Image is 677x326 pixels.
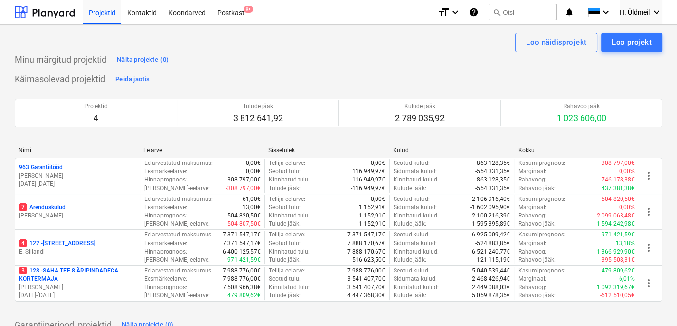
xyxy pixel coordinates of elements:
p: 61,00€ [243,195,261,203]
p: 5 059 878,35€ [472,291,510,300]
p: Kinnitatud kulud : [394,248,439,256]
p: [PERSON_NAME] [19,172,136,180]
span: more_vert [643,170,655,181]
p: 308 797,00€ [227,176,261,184]
p: Kulude jääk : [394,220,426,228]
p: 4 447 368,30€ [347,291,385,300]
p: Tellija eelarve : [269,159,305,167]
p: Marginaal : [518,203,546,212]
div: Loo näidisprojekt [526,36,586,49]
p: 7 371 547,17€ [223,239,261,248]
div: Näita projekte (0) [117,54,169,66]
p: 7 888 170,67€ [347,239,385,248]
p: 2 449 088,03€ [472,283,510,291]
p: 479 809,62€ [227,291,261,300]
i: Abikeskus [469,6,479,18]
p: Sidumata kulud : [394,167,437,176]
p: 1 152,91€ [359,203,385,212]
span: H. Üldmeil [620,8,650,16]
p: Hinnaprognoos : [144,212,187,220]
span: more_vert [643,277,655,289]
p: Kulude jääk [395,102,445,110]
p: Hinnaprognoos : [144,176,187,184]
p: Kasumiprognoos : [518,267,565,275]
p: 3 812 641,92 [233,112,283,124]
button: Loo projekt [601,33,662,52]
p: 863 128,35€ [477,176,510,184]
p: 0,00€ [371,195,385,203]
p: [DATE] - [DATE] [19,291,136,300]
p: Rahavoog : [518,212,546,220]
p: -746 178,38€ [600,176,635,184]
p: -516 623,50€ [351,256,385,264]
p: Kasumiprognoos : [518,195,565,203]
p: 1 594 242,98€ [597,220,635,228]
p: 7 988 776,00€ [223,275,261,283]
span: search [493,8,501,16]
p: 479 809,62€ [602,267,635,275]
p: Seotud tulu : [269,239,301,248]
div: 963 Garantiitööd[PERSON_NAME][DATE]-[DATE] [19,163,136,188]
p: E. Sillandi [19,248,136,256]
p: Kulude jääk : [394,291,426,300]
p: [PERSON_NAME]-eelarve : [144,291,210,300]
p: Seotud tulu : [269,203,301,212]
p: 6 521 240,77€ [472,248,510,256]
p: -2 099 063,48€ [595,212,635,220]
div: Eelarve [143,147,260,154]
p: [PERSON_NAME] [19,283,136,291]
p: 2 100 216,39€ [472,212,510,220]
p: 13,00€ [243,203,261,212]
p: Eesmärkeelarve : [144,203,187,212]
p: Hinnaprognoos : [144,248,187,256]
p: 1 023 606,00 [557,112,606,124]
span: more_vert [643,206,655,217]
p: Eesmärkeelarve : [144,167,187,176]
i: keyboard_arrow_down [600,6,612,18]
p: Rahavoo jääk [557,102,606,110]
p: -554 331,35€ [475,184,510,193]
p: 7 371 547,17€ [347,231,385,239]
p: 971 421,59€ [227,256,261,264]
p: Tellija eelarve : [269,195,305,203]
p: 116 949,97€ [352,176,385,184]
p: 2 789 035,92 [395,112,445,124]
div: Kokku [518,147,635,154]
p: Kasumiprognoos : [518,159,565,167]
span: 9+ [244,6,253,13]
p: -116 949,97€ [351,184,385,193]
p: [PERSON_NAME]-eelarve : [144,220,210,228]
div: 4122 -[STREET_ADDRESS]E. Sillandi [19,239,136,256]
p: Kulude jääk : [394,184,426,193]
p: 116 949,97€ [352,167,385,176]
p: 0,00€ [371,159,385,167]
p: 0,00€ [246,167,261,176]
p: [PERSON_NAME]-eelarve : [144,184,210,193]
button: Otsi [489,4,557,20]
p: Käimasolevad projektid [15,73,105,85]
p: Marginaal : [518,239,546,248]
p: Seotud kulud : [394,195,430,203]
p: Seotud kulud : [394,267,430,275]
p: 7 888 170,67€ [347,248,385,256]
p: Rahavoog : [518,248,546,256]
p: 4 [84,112,108,124]
p: 6 400 125,57€ [223,248,261,256]
p: Eesmärkeelarve : [144,239,187,248]
p: Sidumata kulud : [394,203,437,212]
span: 7 [19,203,27,211]
div: Sissetulek [268,147,385,154]
p: -554 331,35€ [475,167,510,176]
p: Eelarvestatud maksumus : [144,231,213,239]
p: Sidumata kulud : [394,239,437,248]
p: Tulude jääk : [269,184,301,193]
p: Arenduskulud [19,203,66,212]
p: -504 807,50€ [226,220,261,228]
p: Rahavoog : [518,176,546,184]
p: Sidumata kulud : [394,275,437,283]
p: Kasumiprognoos : [518,231,565,239]
p: Rahavoo jääk : [518,220,556,228]
p: -1 152,91€ [357,220,385,228]
p: 7 371 547,17€ [223,231,261,239]
p: 5 040 539,44€ [472,267,510,275]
